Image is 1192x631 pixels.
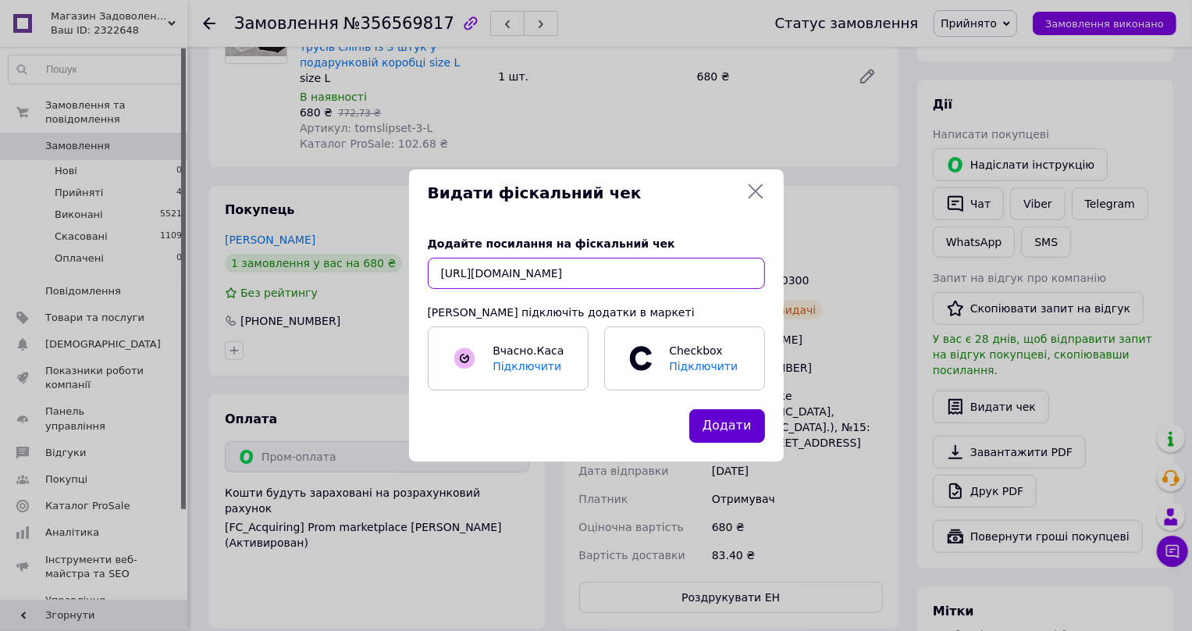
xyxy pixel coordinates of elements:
button: Додати [689,409,765,443]
span: Видати фіскальний чек [428,182,740,205]
a: CheckboxПідключити [604,326,765,390]
span: Підключити [669,360,738,373]
div: [PERSON_NAME] підключіть додатки в маркеті [428,305,765,320]
span: Підключити [493,360,561,373]
input: URL чека [428,258,765,289]
span: Додайте посилання на фіскальний чек [428,237,675,250]
span: Checkbox [661,343,747,374]
span: Вчасно.Каса [493,344,564,357]
a: Вчасно.КасаПідключити [428,326,589,390]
